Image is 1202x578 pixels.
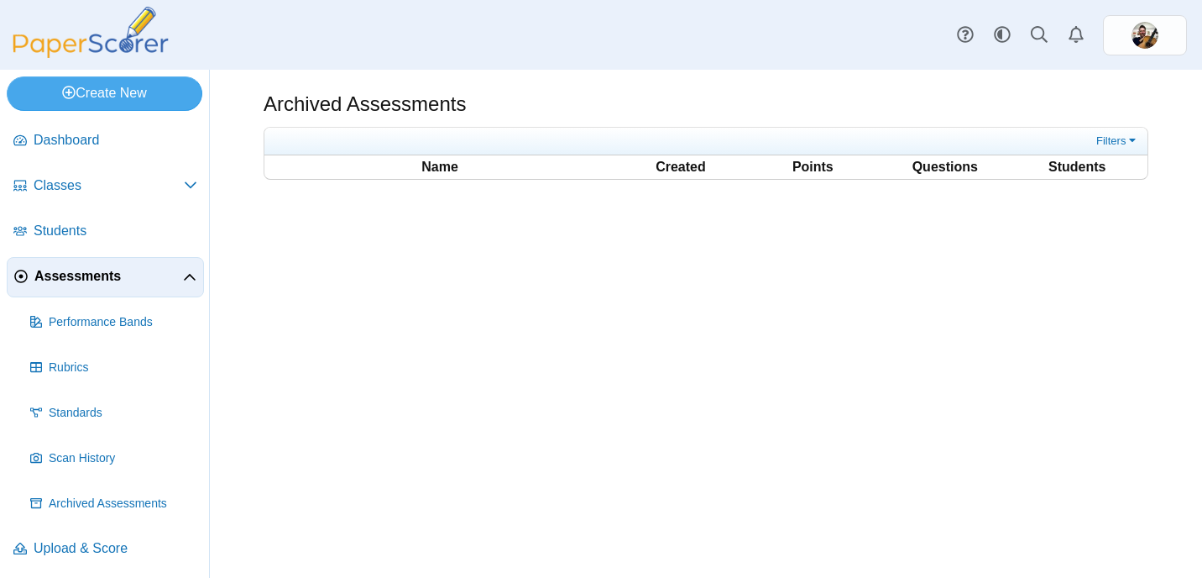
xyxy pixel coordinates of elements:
[7,121,204,161] a: Dashboard
[49,314,197,331] span: Performance Bands
[1131,22,1158,49] img: ps.JcdyuO0Xz8cA7jn9
[49,405,197,422] span: Standards
[1012,157,1142,177] th: Students
[7,212,204,252] a: Students
[880,157,1010,177] th: Questions
[615,157,745,177] th: Created
[49,496,197,512] span: Archived Assessments
[7,257,204,297] a: Assessments
[34,267,183,286] span: Assessments
[7,7,175,58] img: PaperScorer
[24,302,204,343] a: Performance Bands
[7,46,175,60] a: PaperScorer
[264,90,466,118] h1: Archived Assessments
[24,348,204,388] a: Rubrics
[7,166,204,207] a: Classes
[1058,17,1095,54] a: Alerts
[34,539,197,558] span: Upload & Score
[24,393,204,433] a: Standards
[34,131,197,150] span: Dashboard
[34,176,184,195] span: Classes
[1092,133,1143,150] a: Filters
[24,439,204,479] a: Scan History
[1103,15,1187,55] a: ps.JcdyuO0Xz8cA7jn9
[49,450,197,467] span: Scan History
[1131,22,1158,49] span: Christian Gallo
[7,529,204,570] a: Upload & Score
[49,360,197,376] span: Rubrics
[34,222,197,240] span: Students
[24,484,204,524] a: Archived Assessments
[7,76,202,110] a: Create New
[266,157,614,177] th: Name
[748,157,878,177] th: Points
